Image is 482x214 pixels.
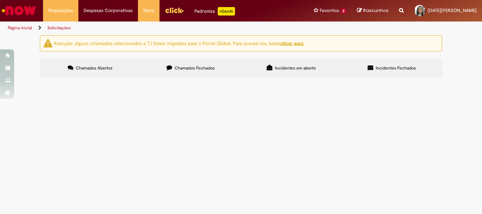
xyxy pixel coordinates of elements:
span: [DATE][PERSON_NAME] [428,7,477,13]
span: Favoritos [320,7,339,14]
a: Solicitações [47,25,71,31]
span: Chamados Abertos [76,65,113,71]
span: Chamados Fechados [175,65,215,71]
span: More [143,7,154,14]
div: Padroniza [194,7,235,16]
a: Rascunhos [357,7,388,14]
span: Requisições [48,7,73,14]
p: +GenAi [218,7,235,16]
img: ServiceNow [1,4,37,18]
a: clicar aqui. [281,40,304,46]
span: Despesas Corporativas [84,7,133,14]
ul: Trilhas de página [5,22,316,35]
ng-bind-html: Atenção: alguns chamados relacionados a T.I foram migrados para o Portal Global. Para acessá-los,... [54,40,304,46]
span: Incidentes Fechados [376,65,416,71]
span: 2 [341,8,347,14]
span: Rascunhos [363,7,388,14]
a: Página inicial [8,25,32,31]
span: Incidentes em aberto [275,65,316,71]
img: click_logo_yellow_360x200.png [165,5,184,16]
